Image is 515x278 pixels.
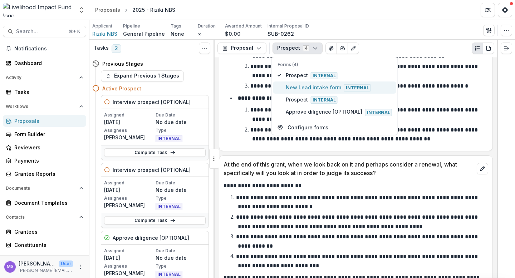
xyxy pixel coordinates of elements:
p: Assigned [104,180,154,186]
h4: Previous Stages [102,60,143,68]
p: General Pipeline [123,30,165,38]
a: Grantee Reports [3,168,86,180]
a: Communications [3,252,86,264]
button: edit [477,163,488,174]
p: [PERSON_NAME] [104,134,154,141]
button: Notifications [3,43,86,54]
p: Assignees [104,127,154,134]
img: Livelihood Impact Fund logo [3,3,74,17]
button: Open Workflows [3,101,86,112]
span: Workflows [6,104,76,109]
nav: breadcrumb [92,5,178,15]
p: No due date [156,118,206,126]
div: Document Templates [14,199,80,207]
a: Complete Task [104,216,206,225]
p: User [59,260,73,267]
a: Form Builder [3,128,86,140]
h4: Active Prospect [102,85,141,92]
p: [DATE] [104,186,154,194]
div: ⌘ + K [67,28,82,35]
span: Prospect [286,96,392,104]
p: Assignees [104,195,154,202]
button: Partners [481,3,495,17]
a: Complete Task [104,148,206,157]
button: Get Help [498,3,512,17]
p: Internal Proposal ID [268,23,309,29]
p: No due date [156,186,206,194]
p: Duration [198,23,216,29]
p: [PERSON_NAME][EMAIL_ADDRESS][DOMAIN_NAME] [19,267,73,274]
div: Grantees [14,228,80,235]
div: Communications [14,254,80,262]
div: Constituents [14,241,80,249]
a: Proposals [3,115,86,127]
button: Toggle View Cancelled Tasks [199,43,210,54]
button: Edit as form [348,43,359,54]
p: Assigned [104,248,154,254]
p: Due Date [156,248,206,254]
button: Open Contacts [3,212,86,223]
button: Proposal [217,43,266,54]
h5: Interview prospect [OPTIONAL] [113,98,191,106]
p: At the end of this grant, when we look back on it and perhaps consider a renewal, what specifical... [224,160,474,177]
div: Payments [14,157,80,164]
p: Applicant [92,23,112,29]
p: [PERSON_NAME] [19,260,56,267]
a: Grantees [3,226,86,238]
span: Notifications [14,46,83,52]
button: Prospect4 [273,43,323,54]
p: Assignees [104,263,154,269]
span: INTERNAL [156,203,182,210]
div: Proposals [95,6,120,14]
a: Tasks [3,86,86,98]
div: Proposals [14,117,80,125]
button: Search... [3,26,86,37]
a: Constituents [3,239,86,251]
button: Expand Previous 1 Stages [101,70,184,82]
div: Reviewers [14,144,80,151]
span: INTERNAL [156,271,182,278]
span: Internal [344,84,371,91]
a: Proposals [92,5,123,15]
button: Open Activity [3,72,86,83]
a: Dashboard [3,57,86,69]
p: Type [156,127,206,134]
p: [PERSON_NAME] [104,269,154,277]
p: Awarded Amount [225,23,262,29]
div: Dashboard [14,59,80,67]
button: PDF view [483,43,494,54]
div: Tasks [14,88,80,96]
button: Open Documents [3,183,86,194]
p: ∞ [198,30,201,38]
button: Expand right [501,43,512,54]
div: 2025 - Riziki NBS [132,6,175,14]
span: Activity [6,75,76,80]
p: Assigned [104,112,154,118]
span: Approve diligence [OPTIONAL] [286,108,392,116]
button: More [76,263,85,271]
a: Riziki NBS [92,30,117,38]
span: Search... [16,29,64,35]
p: Due Date [156,180,206,186]
p: Pipeline [123,23,140,29]
span: New Lead intake form [286,84,392,91]
span: 2 [112,44,121,53]
span: Internal [311,72,338,79]
span: Internal [311,96,338,104]
button: View Attached Files [325,43,337,54]
button: Open entity switcher [77,3,87,17]
span: Prospect [286,71,392,79]
a: Document Templates [3,197,86,209]
h3: Tasks [94,45,109,51]
p: $0.00 [225,30,241,38]
a: Reviewers [3,142,86,153]
p: [PERSON_NAME] [104,202,154,209]
p: None [171,30,184,38]
span: Internal [365,109,392,116]
p: Due Date [156,112,206,118]
div: Monica Swai [7,264,14,269]
span: Contacts [6,215,76,220]
span: Documents [6,186,76,191]
div: Grantee Reports [14,170,80,178]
